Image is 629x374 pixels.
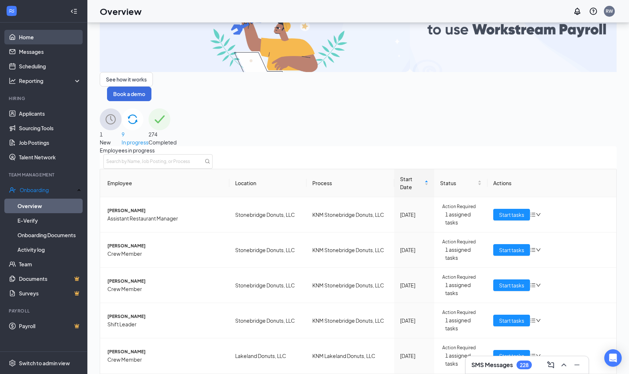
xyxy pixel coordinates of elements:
a: E-Verify [17,213,81,228]
span: 1 assigned tasks [445,281,481,297]
span: Start tasks [499,211,524,219]
span: 9 [122,130,149,138]
span: 1 assigned tasks [445,316,481,332]
input: Search by Name, Job Posting, or Process [103,154,213,169]
span: bars [530,353,536,359]
div: RW [606,8,613,14]
span: In progress [122,139,149,146]
td: KNM Stonebridge Donuts, LLC [306,303,394,338]
span: Shift Leader [107,320,223,328]
span: bars [530,247,536,253]
td: Stonebridge Donuts, LLC [229,232,307,268]
span: Start tasks [499,246,524,254]
td: Stonebridge Donuts, LLC [229,268,307,303]
span: Status [440,179,476,187]
a: PayrollCrown [19,319,81,333]
div: Payroll [9,308,80,314]
button: Start tasks [493,209,530,220]
span: Completed [149,139,177,146]
a: Onboarding Documents [17,228,81,242]
a: Messages [19,44,81,59]
span: Crew Member [107,285,223,293]
button: Book a demo [107,87,151,101]
td: KNM Stonebridge Donuts, LLC [306,268,394,303]
button: See how it works [100,72,153,87]
span: down [536,318,541,323]
span: down [536,283,541,288]
td: Stonebridge Donuts, LLC [229,197,307,232]
svg: QuestionInfo [589,7,598,16]
a: SurveysCrown [19,286,81,301]
svg: Settings [9,359,16,367]
a: Job Postings [19,135,81,150]
div: Hiring [9,95,80,102]
span: Employees in progress [100,146,617,154]
td: Lakeland Donuts, LLC [229,338,307,374]
div: [DATE] [400,352,428,360]
button: Start tasks [493,244,530,256]
a: Sourcing Tools [19,121,81,135]
span: Action Required [442,344,476,351]
button: Start tasks [493,279,530,291]
th: Employee [100,169,229,197]
span: Crew Member [107,250,223,258]
span: [PERSON_NAME] [107,207,223,214]
span: 1 assigned tasks [445,351,481,367]
svg: Notifications [573,7,582,16]
div: Team Management [9,172,80,178]
span: Assistant Restaurant Manager [107,214,223,222]
th: Location [229,169,307,197]
a: Home [19,30,81,44]
div: Reporting [19,77,82,84]
div: [DATE] [400,317,428,325]
a: Overview [17,199,81,213]
span: down [536,247,541,252]
td: KNM Lakeland Donuts, LLC [306,338,394,374]
div: Switch to admin view [19,359,70,367]
span: [PERSON_NAME] [107,348,223,355]
span: Start tasks [499,281,524,289]
button: Start tasks [493,350,530,362]
button: ComposeMessage [545,359,557,371]
td: KNM Stonebridge Donuts, LLC [306,232,394,268]
a: DocumentsCrown [19,271,81,286]
svg: Collapse [70,8,78,15]
h1: Overview [100,5,142,17]
a: Applicants [19,106,81,121]
div: [DATE] [400,281,428,289]
span: 1 assigned tasks [445,246,481,262]
span: Action Required [442,309,476,316]
span: [PERSON_NAME] [107,313,223,320]
div: 228 [520,362,529,368]
svg: Minimize [573,361,581,369]
button: Start tasks [493,315,530,326]
span: bars [530,318,536,323]
td: Stonebridge Donuts, LLC [229,303,307,338]
span: [PERSON_NAME] [107,242,223,250]
span: Action Required [442,203,476,210]
th: Process [306,169,394,197]
span: down [536,212,541,217]
span: Start tasks [499,317,524,325]
span: 1 [100,130,122,138]
td: KNM Stonebridge Donuts, LLC [306,197,394,232]
span: Action Required [442,238,476,246]
a: Scheduling [19,59,81,73]
span: New [100,139,111,146]
th: Status [434,169,487,197]
button: Minimize [571,359,583,371]
span: 1 assigned tasks [445,210,481,226]
svg: ComposeMessage [546,361,555,369]
span: Start Date [400,175,423,191]
div: Open Intercom Messenger [604,349,622,367]
span: Action Required [442,274,476,281]
h3: SMS Messages [471,361,513,369]
th: Actions [487,169,617,197]
a: Activity log [17,242,81,257]
span: down [536,353,541,358]
svg: UserCheck [9,186,16,194]
div: [DATE] [400,246,428,254]
svg: WorkstreamLogo [8,7,15,15]
span: Crew Member [107,355,223,363]
svg: ChevronUp [559,361,568,369]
